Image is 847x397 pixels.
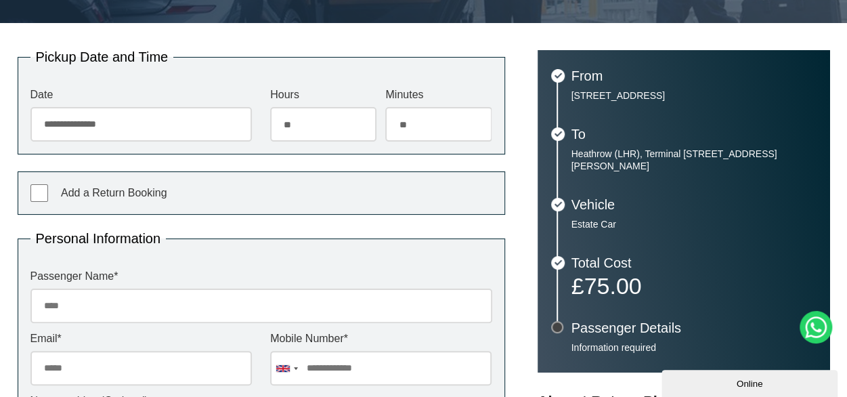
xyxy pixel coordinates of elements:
h3: To [571,127,817,141]
p: [STREET_ADDRESS] [571,89,817,102]
label: Date [30,89,252,100]
span: 75.00 [584,273,641,299]
input: Add a Return Booking [30,184,48,202]
legend: Personal Information [30,232,167,245]
p: Information required [571,341,817,354]
h3: Total Cost [571,256,817,270]
div: United Kingdom: +44 [271,352,302,385]
label: Mobile Number [270,333,492,344]
span: Add a Return Booking [61,187,167,198]
label: Email [30,333,252,344]
label: Minutes [385,89,492,100]
p: Heathrow (LHR), Terminal [STREET_ADDRESS][PERSON_NAME] [571,148,817,172]
h3: Vehicle [571,198,817,211]
label: Hours [270,89,376,100]
h3: From [571,69,817,83]
legend: Pickup Date and Time [30,50,174,64]
h3: Passenger Details [571,321,817,335]
p: Estate Car [571,218,817,230]
iframe: chat widget [661,367,840,397]
label: Passenger Name [30,271,492,282]
p: £ [571,276,817,295]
